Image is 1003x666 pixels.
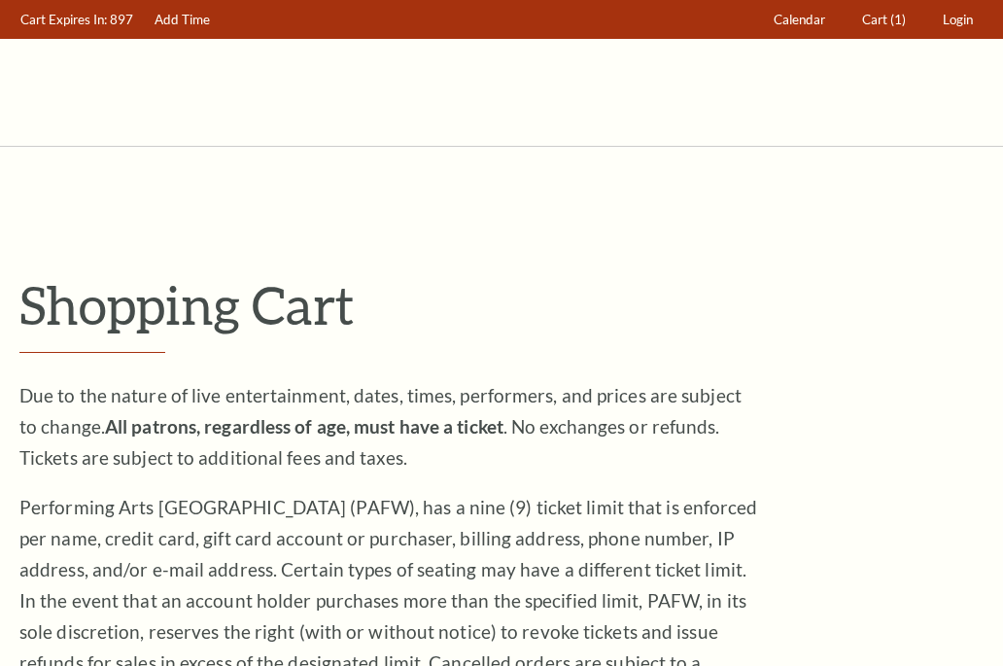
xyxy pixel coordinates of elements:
[934,1,983,39] a: Login
[774,12,825,27] span: Calendar
[943,12,973,27] span: Login
[765,1,835,39] a: Calendar
[110,12,133,27] span: 897
[19,384,742,469] span: Due to the nature of live entertainment, dates, times, performers, and prices are subject to chan...
[19,273,984,336] p: Shopping Cart
[853,1,916,39] a: Cart (1)
[146,1,220,39] a: Add Time
[890,12,906,27] span: (1)
[105,415,503,438] strong: All patrons, regardless of age, must have a ticket
[862,12,887,27] span: Cart
[20,12,107,27] span: Cart Expires In:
